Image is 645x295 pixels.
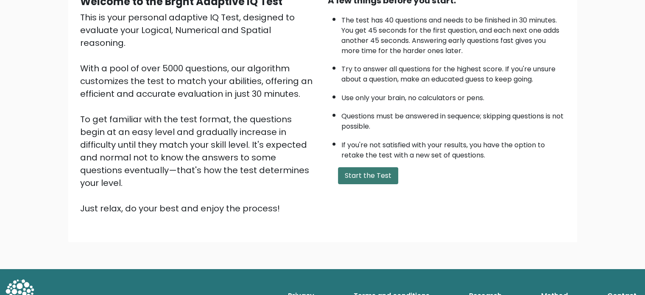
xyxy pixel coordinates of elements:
button: Start the Test [338,167,398,184]
li: Use only your brain, no calculators or pens. [341,89,565,103]
div: This is your personal adaptive IQ Test, designed to evaluate your Logical, Numerical and Spatial ... [80,11,318,215]
li: Try to answer all questions for the highest score. If you're unsure about a question, make an edu... [341,60,565,84]
li: Questions must be answered in sequence; skipping questions is not possible. [341,107,565,132]
li: If you're not satisfied with your results, you have the option to retake the test with a new set ... [341,136,565,160]
li: The test has 40 questions and needs to be finished in 30 minutes. You get 45 seconds for the firs... [341,11,565,56]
